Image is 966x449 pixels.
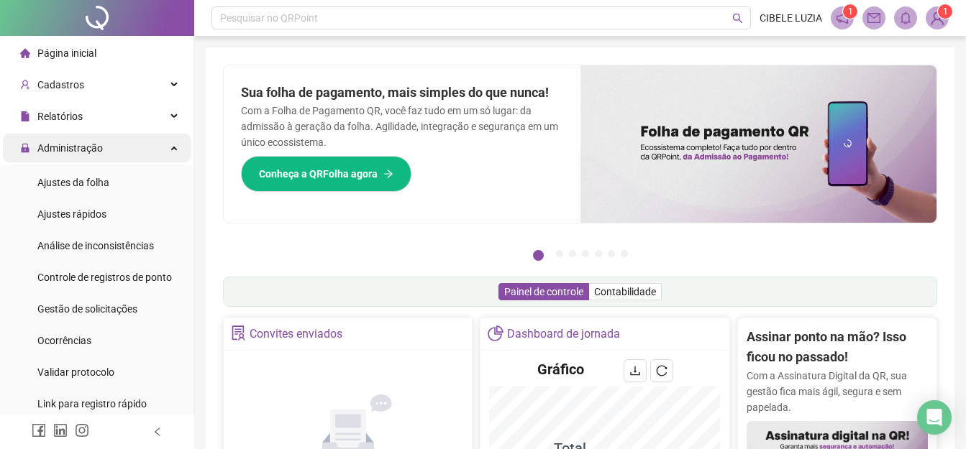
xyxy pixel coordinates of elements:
[37,208,106,220] span: Ajustes rápidos
[20,48,30,58] span: home
[37,366,114,378] span: Validar protocolo
[899,11,912,24] span: bell
[656,365,667,376] span: reload
[231,325,246,341] span: solution
[533,250,544,261] button: 1
[594,286,656,297] span: Contabilidade
[507,322,620,346] div: Dashboard de jornada
[259,166,378,182] span: Conheça a QRFolha agora
[504,286,583,297] span: Painel de controle
[37,335,91,346] span: Ocorrências
[32,423,46,438] span: facebook
[943,6,948,17] span: 1
[241,83,563,103] h2: Sua folha de pagamento, mais simples do que nunca!
[580,65,937,223] img: banner%2F8d14a306-6205-4263-8e5b-06e9a85ad873.png
[37,240,154,251] span: Análise de inconsistências
[37,398,147,409] span: Link para registro rápido
[241,156,411,192] button: Conheça a QRFolha agora
[537,359,584,379] h4: Gráfico
[37,142,103,154] span: Administração
[383,169,393,179] span: arrow-right
[53,423,68,438] span: linkedin
[760,10,822,26] span: CIBELE LUZIA
[20,143,30,153] span: lock
[629,365,641,376] span: download
[37,47,96,59] span: Página inicial
[20,80,30,90] span: user-add
[732,13,743,24] span: search
[241,103,563,150] p: Com a Folha de Pagamento QR, você faz tudo em um só lugar: da admissão à geração da folha. Agilid...
[75,423,89,438] span: instagram
[569,250,576,257] button: 3
[37,272,172,283] span: Controle de registros de ponto
[152,427,163,437] span: left
[37,111,83,122] span: Relatórios
[867,11,880,24] span: mail
[20,111,30,121] span: file
[747,368,928,415] p: Com a Assinatura Digital da QR, sua gestão fica mais ágil, segura e sem papelada.
[848,6,853,17] span: 1
[488,325,503,341] span: pie-chart
[582,250,589,257] button: 4
[608,250,615,257] button: 6
[843,4,857,19] sup: 1
[556,250,563,257] button: 2
[917,400,952,435] div: Open Intercom Messenger
[595,250,602,257] button: 5
[836,11,849,24] span: notification
[250,322,342,346] div: Convites enviados
[747,327,928,368] h2: Assinar ponto na mão? Isso ficou no passado!
[37,303,137,315] span: Gestão de solicitações
[926,7,948,29] img: 73019
[37,177,109,188] span: Ajustes da folha
[938,4,952,19] sup: Atualize o seu contato no menu Meus Dados
[37,79,84,91] span: Cadastros
[621,250,628,257] button: 7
